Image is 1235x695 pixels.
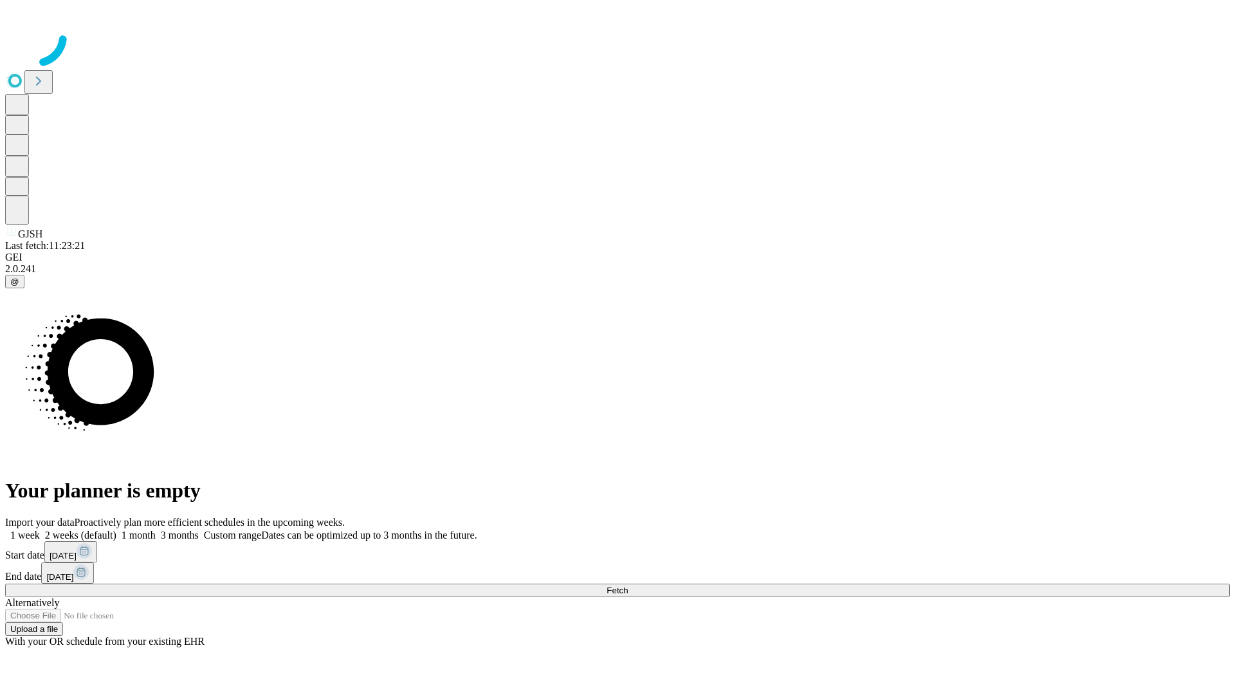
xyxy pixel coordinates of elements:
[5,479,1230,503] h1: Your planner is empty
[46,572,73,582] span: [DATE]
[5,275,24,288] button: @
[5,263,1230,275] div: 2.0.241
[44,541,97,562] button: [DATE]
[10,277,19,286] span: @
[204,530,261,541] span: Custom range
[50,551,77,561] span: [DATE]
[5,517,75,528] span: Import your data
[10,530,40,541] span: 1 week
[5,636,205,647] span: With your OR schedule from your existing EHR
[5,240,85,251] span: Last fetch: 11:23:21
[122,530,156,541] span: 1 month
[75,517,345,528] span: Proactively plan more efficient schedules in the upcoming weeks.
[45,530,116,541] span: 2 weeks (default)
[5,584,1230,597] button: Fetch
[41,562,94,584] button: [DATE]
[261,530,477,541] span: Dates can be optimized up to 3 months in the future.
[5,541,1230,562] div: Start date
[18,228,42,239] span: GJSH
[607,586,628,595] span: Fetch
[5,252,1230,263] div: GEI
[5,597,59,608] span: Alternatively
[5,622,63,636] button: Upload a file
[5,562,1230,584] div: End date
[161,530,199,541] span: 3 months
